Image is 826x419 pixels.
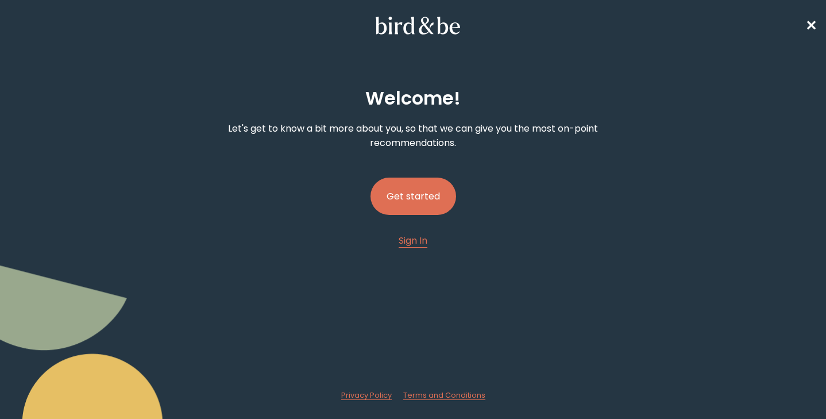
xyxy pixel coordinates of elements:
[365,84,461,112] h2: Welcome !
[805,16,817,35] span: ✕
[769,365,815,408] iframe: Gorgias live chat messenger
[403,390,485,401] a: Terms and Conditions
[399,233,427,248] a: Sign In
[370,159,456,233] a: Get started
[370,178,456,215] button: Get started
[216,121,611,150] p: Let's get to know a bit more about you, so that we can give you the most on-point recommendations.
[341,390,392,401] a: Privacy Policy
[805,16,817,36] a: ✕
[399,234,427,247] span: Sign In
